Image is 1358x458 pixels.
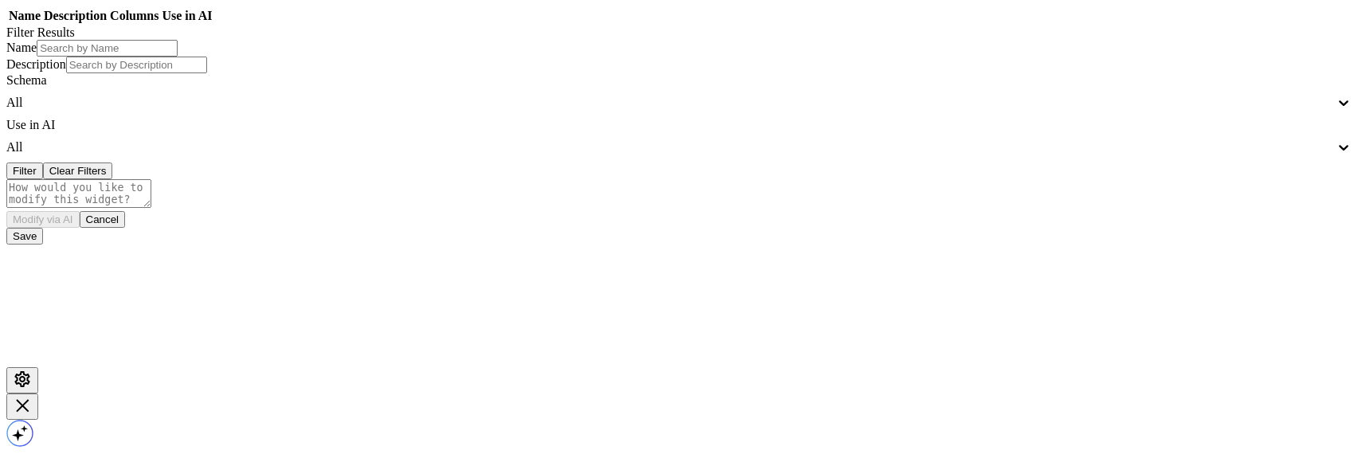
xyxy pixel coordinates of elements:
button: Cancel [80,211,126,228]
label: Name [6,41,37,54]
div: All [6,140,1335,155]
input: Search by Name [37,40,178,57]
div: All [6,96,1335,110]
th: Description [43,8,108,24]
th: Use in AI [161,8,213,24]
div: Filter Results [6,25,1352,40]
label: Schema [6,73,47,87]
button: Filter [6,162,43,179]
input: Search by Description [66,57,207,73]
button: Clear Filters [43,162,113,179]
button: Save [6,228,43,245]
label: Use in AI [6,118,55,131]
th: Columns [109,8,159,24]
label: Description [6,57,66,71]
th: Name [8,8,41,24]
button: Modify via AI [6,211,80,228]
